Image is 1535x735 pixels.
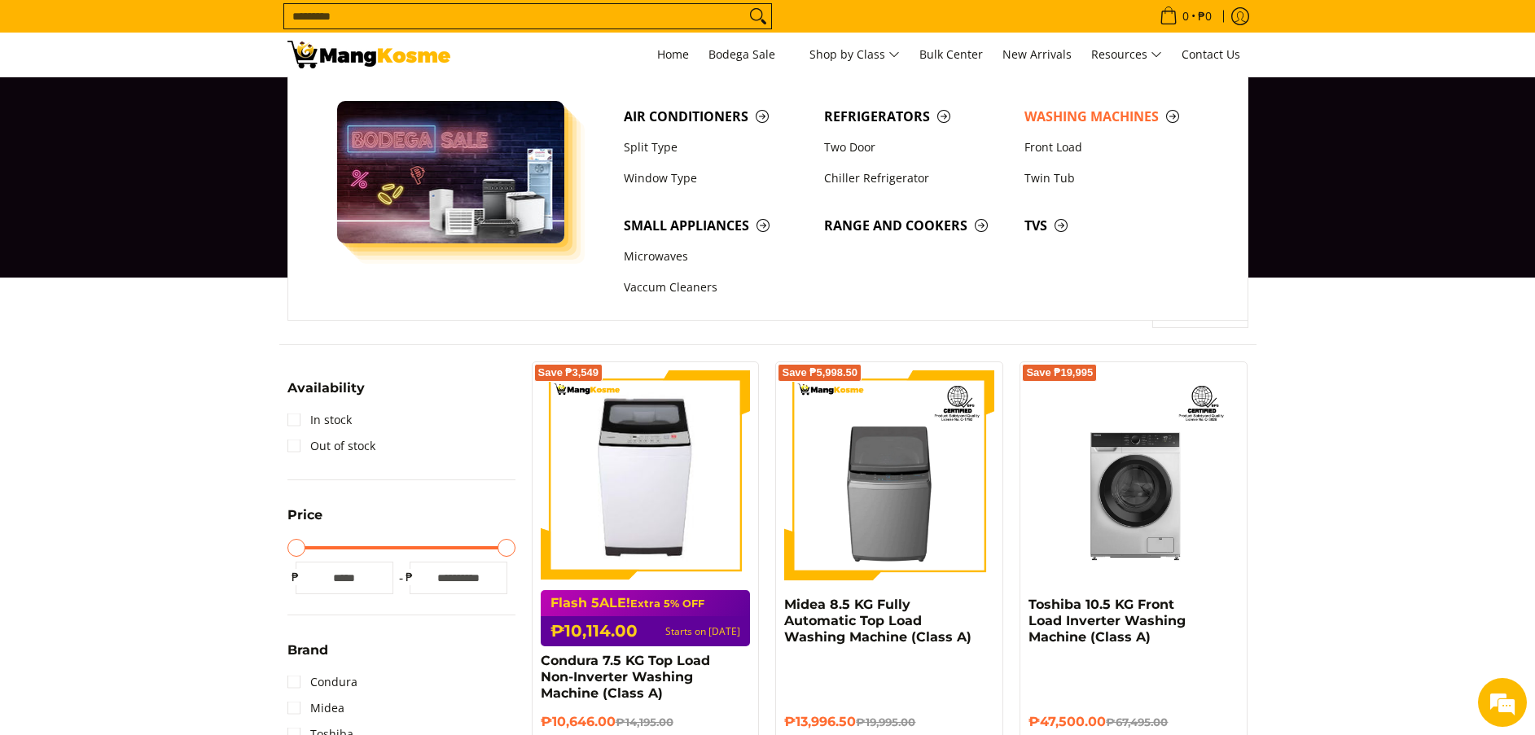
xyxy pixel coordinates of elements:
a: Refrigerators [816,101,1016,132]
span: Bulk Center [919,46,983,62]
img: Toshiba 10.5 KG Front Load Inverter Washing Machine (Class A) [1028,370,1239,580]
span: Save ₱3,549 [538,368,599,378]
a: TVs [1016,210,1217,241]
a: Midea 8.5 KG Fully Automatic Top Load Washing Machine (Class A) [784,597,971,645]
a: Window Type [616,163,816,194]
img: condura-7.5kg-topload-non-inverter-washing-machine-class-c-full-view-mang-kosme [547,370,744,580]
summary: Open [287,382,365,407]
a: Split Type [616,132,816,163]
h6: ₱10,646.00 [541,714,751,730]
a: Contact Us [1173,33,1248,77]
img: Washing Machines l Mang Kosme: Home Appliances Warehouse Sale Partner [287,41,450,68]
summary: Open [287,644,328,669]
a: Resources [1083,33,1170,77]
img: Midea 8.5 KG Fully Automatic Top Load Washing Machine (Class A) [784,370,994,580]
a: Condura 7.5 KG Top Load Non-Inverter Washing Machine (Class A) [541,653,710,701]
span: Save ₱5,998.50 [782,368,857,378]
del: ₱14,195.00 [616,715,673,728]
span: • [1155,7,1217,25]
span: TVs [1024,216,1208,236]
a: Front Load [1016,132,1217,163]
img: Bodega Sale [337,101,565,243]
a: Midea [287,695,344,721]
a: Air Conditioners [616,101,816,132]
a: Small Appliances [616,210,816,241]
a: Home [649,33,697,77]
a: Bulk Center [911,33,991,77]
span: Contact Us [1182,46,1240,62]
span: Resources [1091,45,1162,65]
a: Twin Tub [1016,163,1217,194]
span: Shop by Class [809,45,900,65]
span: Refrigerators [824,107,1008,127]
span: Small Appliances [624,216,808,236]
a: Two Door [816,132,1016,163]
span: Availability [287,382,365,395]
span: 0 [1180,11,1191,22]
span: Price [287,509,322,522]
h6: ₱47,500.00 [1028,714,1239,730]
a: Vaccum Cleaners [616,273,816,304]
a: Range and Cookers [816,210,1016,241]
a: New Arrivals [994,33,1080,77]
span: ₱ [401,569,418,585]
a: Washing Machines [1016,101,1217,132]
span: ₱0 [1195,11,1214,22]
a: In stock [287,407,352,433]
button: Search [745,4,771,28]
span: Range and Cookers [824,216,1008,236]
span: Bodega Sale [708,45,790,65]
span: Washing Machines [1024,107,1208,127]
del: ₱19,995.00 [856,715,915,728]
a: Microwaves [616,241,816,272]
del: ₱67,495.00 [1106,715,1168,728]
h6: ₱13,996.50 [784,714,994,730]
span: Air Conditioners [624,107,808,127]
span: New Arrivals [1002,46,1072,62]
span: ₱ [287,569,304,585]
a: Condura [287,669,357,695]
a: Shop by Class [801,33,908,77]
nav: Main Menu [467,33,1248,77]
a: Chiller Refrigerator [816,163,1016,194]
a: Out of stock [287,433,375,459]
span: Brand [287,644,328,657]
summary: Open [287,509,322,534]
span: Save ₱19,995 [1026,368,1093,378]
a: Bodega Sale [700,33,798,77]
a: Toshiba 10.5 KG Front Load Inverter Washing Machine (Class A) [1028,597,1186,645]
span: Home [657,46,689,62]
